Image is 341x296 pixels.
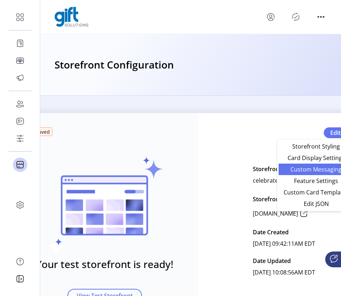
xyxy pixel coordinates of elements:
p: [DATE] 09:42:11AM EDT [253,238,315,249]
p: [DOMAIN_NAME] [253,209,298,218]
p: [DATE] 10:08:56AM EDT [253,267,315,278]
button: menu [315,11,327,23]
p: Storefront URL [253,195,294,203]
img: logo [55,7,89,27]
span: Saved [35,128,50,136]
button: Publisher Panel [290,11,302,23]
p: Date Created [253,226,289,238]
h3: Storefront Configuration [55,57,174,73]
span: Edit [330,128,341,137]
p: celebrate-test [253,175,290,186]
p: Storefront Name [253,163,299,175]
button: menu [265,11,276,23]
h3: Your test storefront is ready! [36,257,174,272]
p: Date Updated [253,255,291,267]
